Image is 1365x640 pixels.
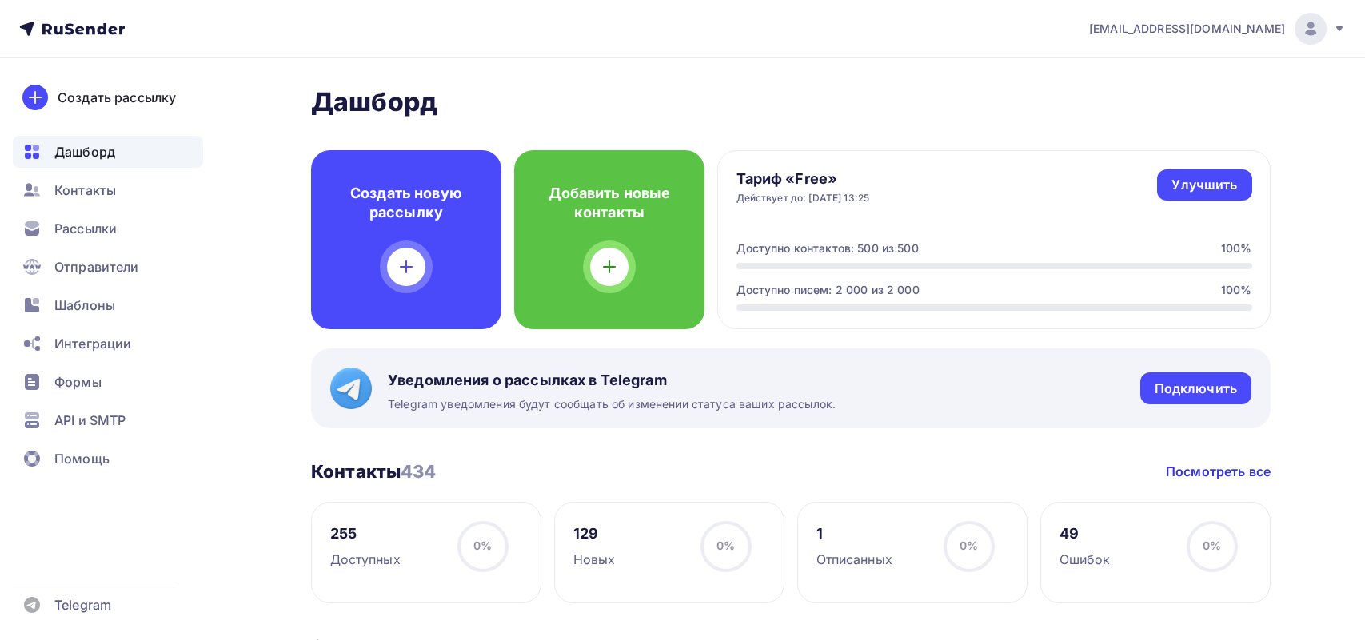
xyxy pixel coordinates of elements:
[540,184,679,222] h4: Добавить новые контакты
[1166,462,1271,481] a: Посмотреть все
[13,366,203,398] a: Формы
[388,371,836,390] span: Уведомления о рассылках в Telegram
[816,524,892,543] div: 1
[716,539,735,552] span: 0%
[54,219,117,238] span: Рассылки
[736,282,920,298] div: Доступно писем: 2 000 из 2 000
[736,192,870,205] div: Действует до: [DATE] 13:25
[736,169,870,189] h4: Тариф «Free»
[13,289,203,321] a: Шаблоны
[1089,21,1285,37] span: [EMAIL_ADDRESS][DOMAIN_NAME]
[54,257,139,276] span: Отправители
[1155,380,1237,398] div: Подключить
[54,296,115,315] span: Шаблоны
[473,539,492,552] span: 0%
[54,181,116,200] span: Контакты
[1060,550,1111,569] div: Ошибок
[54,449,110,468] span: Помощь
[816,550,892,569] div: Отписанных
[1089,13,1346,45] a: [EMAIL_ADDRESS][DOMAIN_NAME]
[1221,282,1252,298] div: 100%
[311,460,437,483] h3: Контакты
[13,251,203,283] a: Отправители
[736,240,919,256] div: Доступно контактов: 500 из 500
[54,411,126,430] span: API и SMTP
[58,88,176,107] div: Создать рассылку
[388,396,836,412] span: Telegram уведомления будут сообщать об изменении статуса ваших рассылок.
[13,174,203,206] a: Контакты
[13,136,203,168] a: Дашборд
[330,550,401,569] div: Доступных
[54,142,115,161] span: Дашборд
[311,86,1271,118] h2: Дашборд
[54,595,111,614] span: Telegram
[1060,524,1111,543] div: 49
[54,334,131,353] span: Интеграции
[573,524,616,543] div: 129
[1203,539,1221,552] span: 0%
[1221,240,1252,256] div: 100%
[13,213,203,244] a: Рассылки
[573,550,616,569] div: Новых
[337,184,476,222] h4: Создать новую рассылку
[1171,176,1237,194] div: Улучшить
[330,524,401,543] div: 255
[1157,169,1251,201] a: Улучшить
[401,461,436,482] span: 434
[960,539,978,552] span: 0%
[54,372,102,392] span: Формы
